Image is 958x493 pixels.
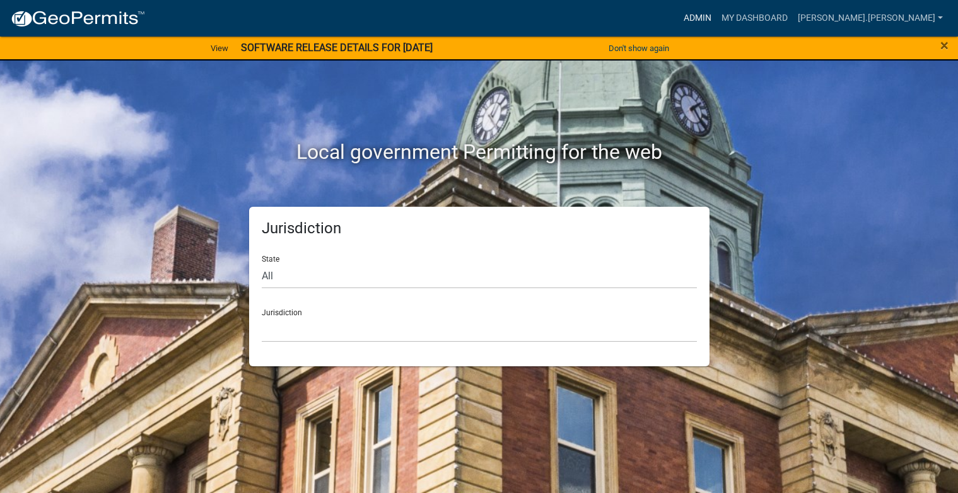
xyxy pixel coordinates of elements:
h5: Jurisdiction [262,219,697,238]
strong: SOFTWARE RELEASE DETAILS FOR [DATE] [241,42,433,54]
button: Close [940,38,949,53]
a: My Dashboard [716,6,793,30]
span: × [940,37,949,54]
a: Admin [679,6,716,30]
h2: Local government Permitting for the web [129,140,829,164]
a: View [206,38,233,59]
a: [PERSON_NAME].[PERSON_NAME] [793,6,948,30]
button: Don't show again [604,38,674,59]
